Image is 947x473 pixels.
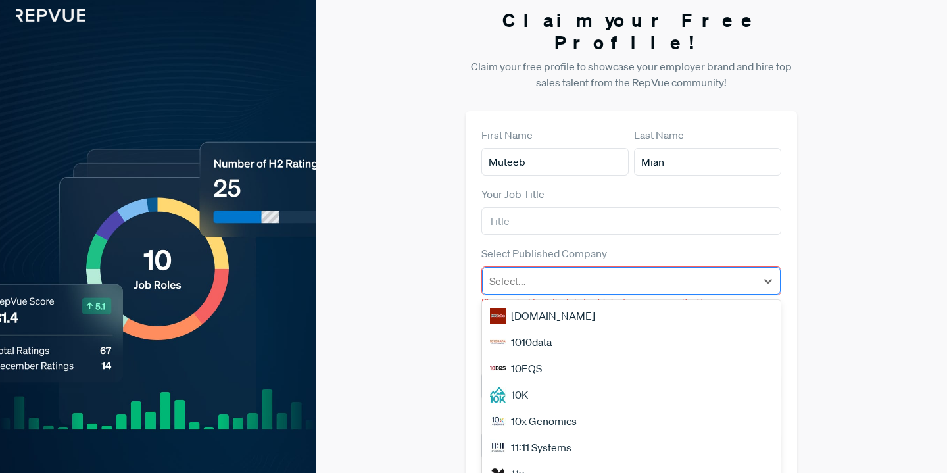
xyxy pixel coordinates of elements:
label: Select Published Company [481,245,607,261]
div: 10x Genomics [482,408,781,434]
label: How will I primarily use RepVue? [481,411,633,426]
img: 10x Genomics [490,413,506,429]
img: 1010data [490,334,506,350]
div: 1010data [482,329,781,355]
label: First Name [481,127,533,143]
label: # Of Open Sales Jobs [481,351,581,367]
img: 10EQS [490,361,506,376]
input: First Name [481,148,629,176]
img: 10K [490,387,506,403]
div: [DOMAIN_NAME] [482,303,781,329]
div: 10EQS [482,355,781,382]
h3: Claim your Free Profile! [466,9,797,53]
label: Last Name [634,127,684,143]
input: Last Name [634,148,781,176]
img: 11:11 Systems [490,439,506,455]
img: 1000Bulbs.com [490,308,506,324]
input: Title [481,207,781,235]
p: Only published company profiles can claim a free account at this time. Please if you are interest... [481,318,781,346]
p: Claim your free profile to showcase your employer brand and hire top sales talent from the RepVue... [466,59,797,90]
div: 11:11 Systems [482,434,781,461]
div: 10K [482,382,781,408]
label: Your Job Title [481,186,545,202]
p: Please select from the list of published companies on RepVue [481,295,781,308]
